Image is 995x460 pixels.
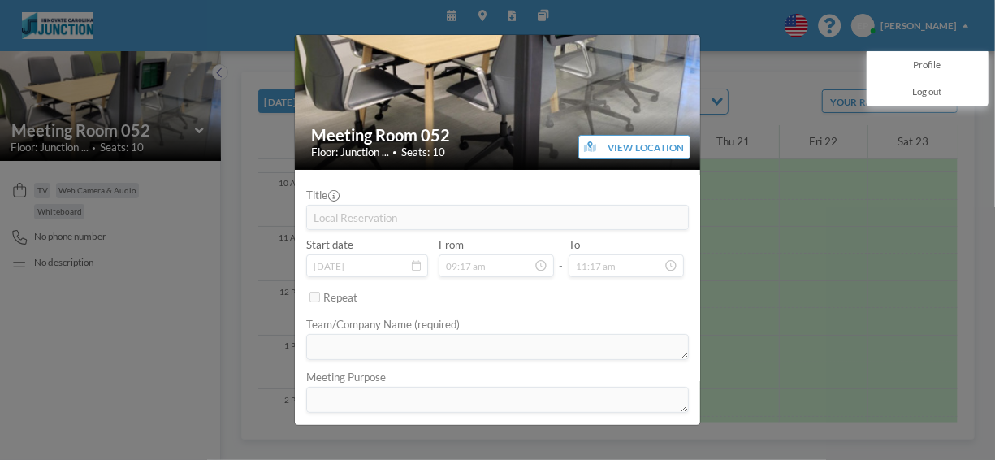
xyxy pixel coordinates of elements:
label: Repeat [323,291,357,305]
label: Meeting Purpose [306,371,386,384]
span: Log out [913,85,942,99]
span: Floor: Junction ... [311,145,389,159]
span: Profile [914,59,941,72]
button: VIEW LOCATION [578,135,691,158]
a: Profile [867,52,988,79]
h2: Meeting Room 052 [311,125,685,145]
label: To [569,238,580,252]
label: Title [306,189,338,202]
label: Team/Company Name (required) [306,318,460,332]
label: From [439,238,464,252]
span: - [559,243,563,273]
a: Log out [867,79,988,106]
span: • [392,147,397,158]
span: Seats: 10 [401,145,445,159]
input: (No title) [307,206,689,228]
label: Start date [306,238,353,252]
